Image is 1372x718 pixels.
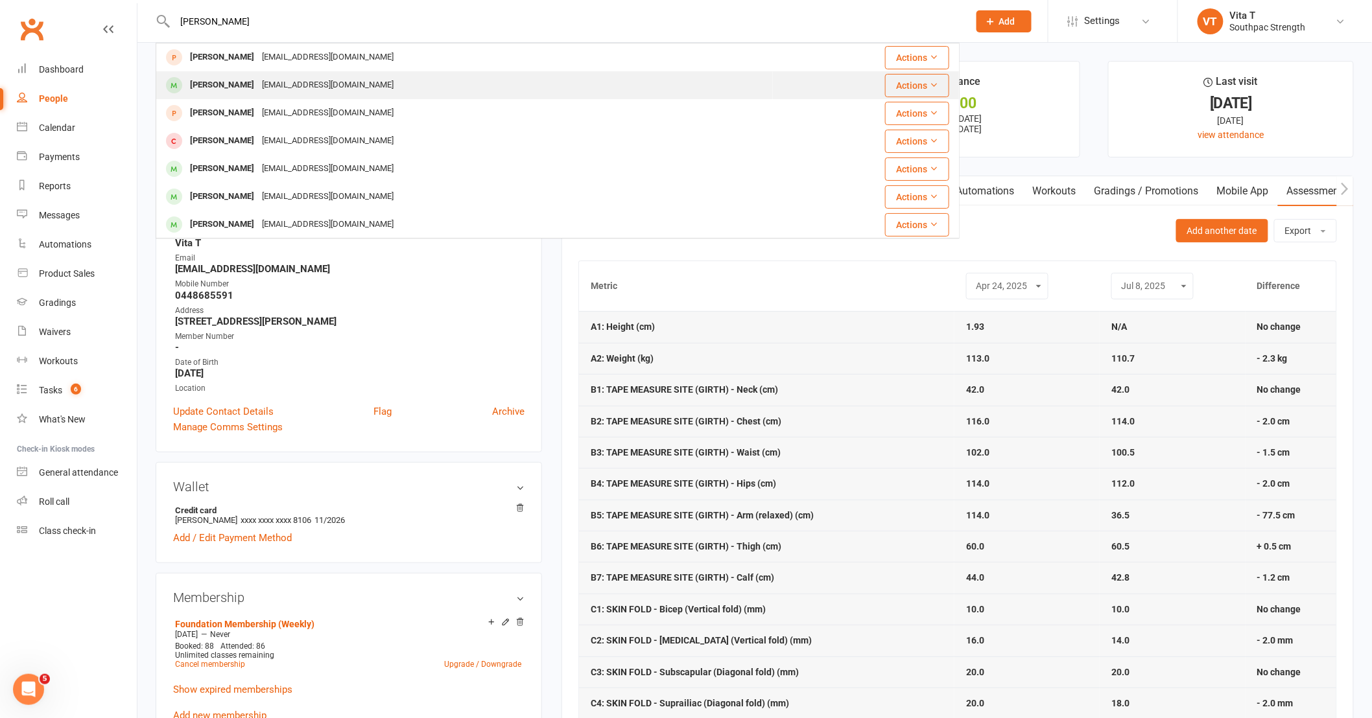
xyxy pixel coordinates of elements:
[1111,353,1135,364] strong: 110.7
[175,263,525,275] strong: [EMAIL_ADDRESS][DOMAIN_NAME]
[175,367,525,379] strong: [DATE]
[40,674,50,684] span: 5
[1024,176,1085,206] a: Workouts
[171,12,960,30] input: Search...
[173,590,525,605] h3: Membership
[1111,321,1127,332] strong: N/A
[947,176,1024,206] a: Automations
[966,667,984,677] strong: 20.0
[966,635,984,645] strong: 16.0
[258,104,397,122] div: [EMAIL_ADDRESS][DOMAIN_NAME]
[591,635,812,645] strong: C2: SKIN FOLD - [MEDICAL_DATA] (Vertical fold) (mm)
[71,384,81,395] span: 6
[39,526,96,536] div: Class check-in
[186,159,258,178] div: [PERSON_NAME]
[175,342,525,353] strong: -
[175,382,525,395] div: Location
[39,467,118,478] div: General attendance
[1198,130,1264,140] a: view attendance
[966,604,984,614] strong: 10.0
[1257,416,1290,426] strong: - 2.0 cm
[39,239,91,249] div: Automations
[17,516,137,546] a: Class kiosk mode
[39,496,69,507] div: Roll call
[175,330,525,343] div: Member Number
[39,356,78,366] div: Workouts
[39,64,84,75] div: Dashboard
[1257,353,1288,364] strong: - 2.3 kg
[1120,97,1342,110] div: [DATE]
[39,122,75,133] div: Calendar
[1257,541,1292,551] strong: + 0.5 cm
[966,447,989,457] strong: 102.0
[186,104,258,122] div: [PERSON_NAME]
[17,172,137,201] a: Reports
[39,152,80,162] div: Payments
[17,288,137,318] a: Gradings
[175,619,314,629] a: Foundation Membership (Weekly)
[966,416,989,426] strong: 116.0
[591,572,774,583] strong: B7: TAPE MEASURE SITE (GIRTH) - Calf (cm)
[17,230,137,259] a: Automations
[1257,478,1290,489] strong: - 2.0 cm
[966,321,984,332] strong: 1.93
[17,259,137,288] a: Product Sales
[1274,219,1337,242] button: Export
[1257,384,1301,395] strong: No change
[1111,635,1130,645] strong: 14.0
[258,187,397,206] div: [EMAIL_ADDRESS][DOMAIN_NAME]
[591,321,655,332] strong: A1: Height (cm)
[591,541,781,551] strong: B6: TAPE MEASURE SITE (GIRTH) - Thigh (cm)
[39,327,71,337] div: Waivers
[1257,510,1295,520] strong: - 77.5 cm
[1111,541,1130,551] strong: 60.5
[186,215,258,234] div: [PERSON_NAME]
[885,185,949,209] button: Actions
[1230,10,1306,21] div: Vita T
[1257,572,1290,583] strong: - 1.2 cm
[966,698,984,708] strong: 20.0
[173,530,292,546] a: Add / Edit Payment Method
[1257,698,1294,708] strong: - 2.0 mm
[17,405,137,434] a: What's New
[173,404,274,419] a: Update Contact Details
[885,74,949,97] button: Actions
[173,419,283,435] a: Manage Comms Settings
[1111,572,1130,583] strong: 42.8
[976,10,1032,32] button: Add
[39,268,95,279] div: Product Sales
[444,660,521,669] a: Upgrade / Downgrade
[173,504,525,527] li: [PERSON_NAME]
[258,159,397,178] div: [EMAIL_ADDRESS][DOMAIN_NAME]
[17,113,137,143] a: Calendar
[885,157,949,181] button: Actions
[1246,261,1336,311] th: Difference
[591,667,799,677] strong: C3: SKIN FOLD - Subscapular (Diagonal fold) (mm)
[591,353,654,364] strong: A2: Weight (kg)
[885,102,949,125] button: Actions
[175,356,525,369] div: Date of Birth
[591,384,778,395] strong: B1: TAPE MEASURE SITE (GIRTH) - Neck (cm)
[175,290,525,301] strong: 0448685591
[591,698,789,708] strong: C4: SKIN FOLD - Suprailiac (Diagonal fold) (mm)
[175,505,518,515] strong: Credit card
[258,215,397,234] div: [EMAIL_ADDRESS][DOMAIN_NAME]
[591,416,781,426] strong: B2: TAPE MEASURE SITE (GIRTH) - Chest (cm)
[966,478,989,489] strong: 114.0
[885,130,949,153] button: Actions
[885,213,949,237] button: Actions
[1257,604,1301,614] strong: No change
[241,515,311,525] span: xxxx xxxx xxxx 8106
[17,201,137,230] a: Messages
[885,46,949,69] button: Actions
[579,261,954,311] th: Metric
[258,132,397,150] div: [EMAIL_ADDRESS][DOMAIN_NAME]
[373,404,392,419] a: Flag
[39,297,76,308] div: Gradings
[39,414,86,424] div: What's New
[1111,416,1135,426] strong: 114.0
[591,478,776,489] strong: B4: TAPE MEASURE SITE (GIRTH) - Hips (cm)
[1278,176,1357,206] a: Assessments
[17,376,137,405] a: Tasks 6
[39,210,80,220] div: Messages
